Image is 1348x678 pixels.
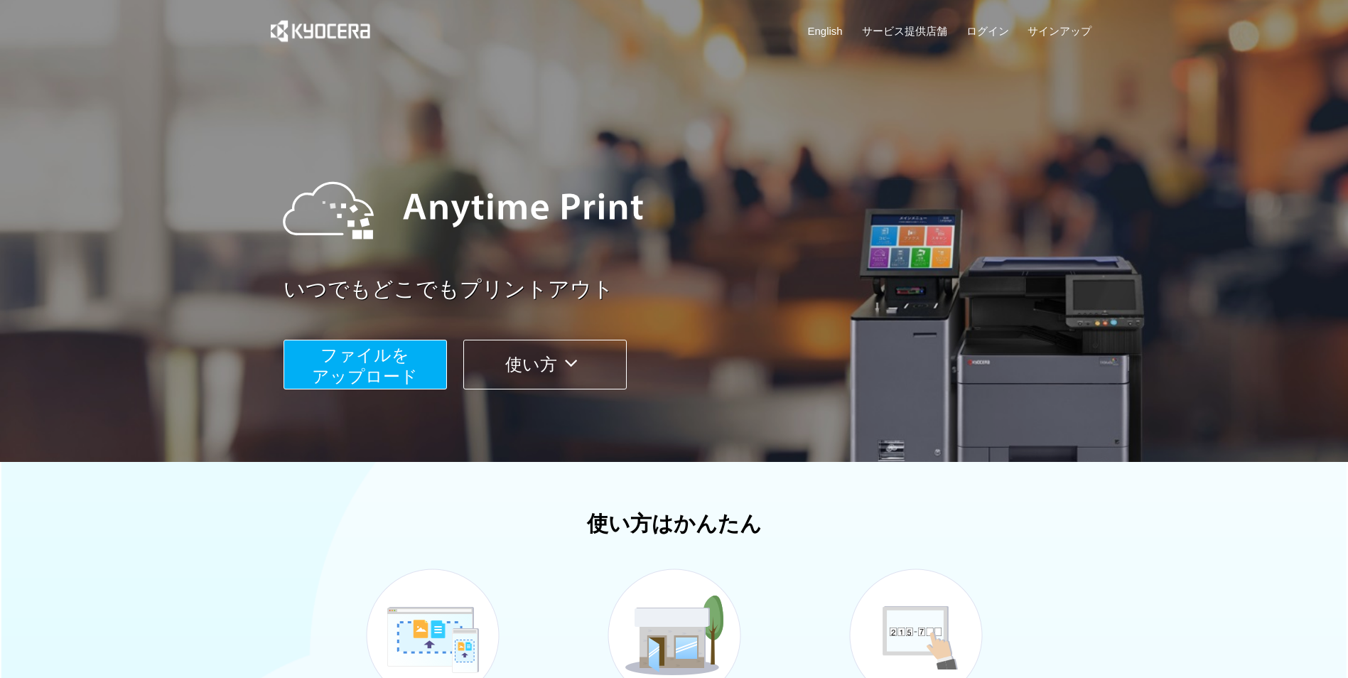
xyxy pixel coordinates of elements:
button: ファイルを​​アップロード [284,340,447,389]
a: ログイン [966,23,1009,38]
span: ファイルを ​​アップロード [312,345,418,386]
button: 使い方 [463,340,627,389]
a: サインアップ [1028,23,1091,38]
a: いつでもどこでもプリントアウト [284,274,1101,305]
a: サービス提供店舗 [862,23,947,38]
a: English [808,23,843,38]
